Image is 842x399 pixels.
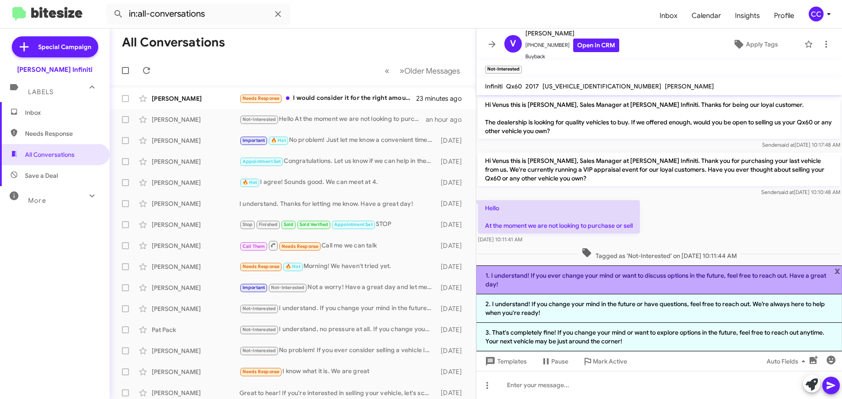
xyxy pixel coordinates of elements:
[483,353,527,369] span: Templates
[578,247,740,260] span: Tagged as 'Not-Interested' on [DATE] 10:11:44 AM
[476,323,842,351] li: 3. That's completely fine! If you change your mind or want to explore options in the future, feel...
[746,36,778,52] span: Apply Tags
[239,135,436,145] div: No problem! Just let me know a convenient time for you next week to visit the dealership, and I'l...
[152,262,239,271] div: [PERSON_NAME]
[239,219,436,230] div: STOP
[478,236,522,243] span: [DATE] 10:11:41 AM
[152,346,239,355] div: [PERSON_NAME]
[152,304,239,313] div: [PERSON_NAME]
[28,197,46,205] span: More
[761,189,840,195] span: Sender [DATE] 10:10:48 AM
[239,177,436,187] div: I agree! Sounds good. We can meet at 4.
[271,138,286,143] span: 🔥 Hot
[436,367,469,376] div: [DATE]
[809,7,824,21] div: CC
[551,353,568,369] span: Pause
[653,3,685,28] a: Inbox
[259,222,278,227] span: Finished
[778,189,794,195] span: said at
[542,82,661,90] span: [US_VEHICLE_IDENTIFICATION_NUMBER]
[239,388,436,397] div: Great to hear! If you're interested in selling your vehicle, let's schedule a time for you to bri...
[239,304,436,314] div: I understand. If you change your mind in the future or have any questions, feel free to reach out...
[239,346,436,356] div: No problem! If you ever consider selling a vehicle in the future, feel free to reach out.
[436,199,469,208] div: [DATE]
[476,294,842,323] li: 2. I understand! If you change your mind in the future or have questions, feel free to reach out....
[152,367,239,376] div: [PERSON_NAME]
[525,52,619,61] span: Buyback
[334,222,373,227] span: Appointment Set
[478,153,840,186] p: Hi Venus this is [PERSON_NAME], Sales Manager at [PERSON_NAME] Infiniti. Thank you for purchasing...
[239,282,436,293] div: Not a worry! Have a great day and let me know if you need anything in the future. Thakn you.
[762,141,840,148] span: Sender [DATE] 10:17:48 AM
[25,171,58,180] span: Save a Deal
[728,3,767,28] a: Insights
[25,129,100,138] span: Needs Response
[510,37,516,51] span: V
[593,353,627,369] span: Mark Active
[25,150,75,159] span: All Conversations
[436,262,469,271] div: [DATE]
[436,388,469,397] div: [DATE]
[525,39,619,52] span: [PHONE_NUMBER]
[801,7,832,21] button: CC
[685,3,728,28] a: Calendar
[436,178,469,187] div: [DATE]
[436,220,469,229] div: [DATE]
[416,94,469,103] div: 23 minutes ago
[476,353,534,369] button: Templates
[575,353,634,369] button: Mark Active
[106,4,290,25] input: Search
[525,82,539,90] span: 2017
[436,325,469,334] div: [DATE]
[243,159,281,164] span: Appointment Set
[152,220,239,229] div: [PERSON_NAME]
[239,261,436,272] div: Morning! We haven't tried yet.
[271,285,305,290] span: Not-Interested
[573,39,619,52] a: Open in CRM
[767,353,809,369] span: Auto Fields
[478,200,640,233] p: Hello At the moment we are not looking to purchase or sell
[243,348,276,353] span: Not-Interested
[152,136,239,145] div: [PERSON_NAME]
[122,35,225,49] h1: All Conversations
[28,88,54,96] span: Labels
[243,117,276,122] span: Not-Interested
[152,388,239,397] div: [PERSON_NAME]
[285,264,300,269] span: 🔥 Hot
[243,285,265,290] span: Important
[152,94,239,103] div: [PERSON_NAME]
[152,178,239,187] div: [PERSON_NAME]
[436,283,469,292] div: [DATE]
[534,353,575,369] button: Pause
[12,36,98,57] a: Special Campaign
[476,265,842,294] li: 1. I understand! If you ever change your mind or want to discuss options in the future, feel free...
[282,244,319,249] span: Needs Response
[426,115,469,124] div: an hour ago
[385,65,389,76] span: «
[436,241,469,250] div: [DATE]
[767,3,801,28] a: Profile
[436,346,469,355] div: [DATE]
[239,325,436,335] div: I understand, no pressure at all. If you change your mind in the future, feel free to reach out. ...
[243,327,276,332] span: Not-Interested
[710,36,800,52] button: Apply Tags
[17,65,93,74] div: [PERSON_NAME] Infiniti
[243,369,280,374] span: Needs Response
[243,95,280,101] span: Needs Response
[394,62,465,80] button: Next
[243,244,265,249] span: Call Them
[243,138,265,143] span: Important
[239,199,436,208] div: I understand. Thanks for letting me know. Have a great day!
[404,66,460,76] span: Older Messages
[379,62,395,80] button: Previous
[243,264,280,269] span: Needs Response
[239,93,416,103] div: I would consider it for the right amount
[152,115,239,124] div: [PERSON_NAME]
[485,82,503,90] span: Infiniti
[436,304,469,313] div: [DATE]
[380,62,465,80] nav: Page navigation example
